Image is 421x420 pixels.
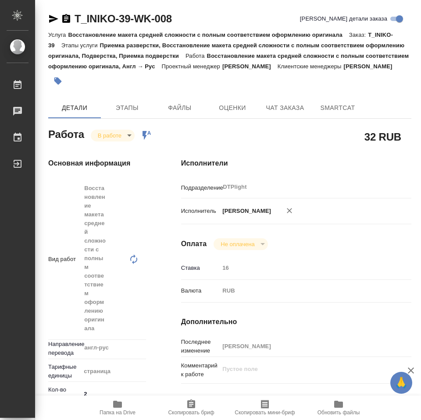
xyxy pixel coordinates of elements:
button: Не оплачена [218,240,257,248]
p: Ставка [181,264,220,272]
span: SmartCat [317,102,359,113]
p: Услуга [48,32,68,38]
h4: Дополнительно [181,317,411,327]
p: [PERSON_NAME] [222,63,278,70]
div: страница [81,364,160,379]
p: Этапы услуги [61,42,100,49]
span: Обновить файлы [318,409,360,416]
p: Подразделение [181,184,220,192]
span: Папка на Drive [100,409,136,416]
span: Этапы [106,102,148,113]
p: Направление перевода [48,340,81,357]
div: В работе [214,238,268,250]
p: Кол-во единиц [48,385,81,403]
span: Скопировать бриф [168,409,214,416]
span: 🙏 [394,374,409,392]
h4: Исполнители [181,158,411,169]
div: RUB [219,283,392,298]
p: Вид работ [48,255,81,264]
span: Детали [54,102,96,113]
div: В работе [91,130,135,141]
button: Скопировать ссылку для ЯМессенджера [48,14,59,24]
button: Скопировать ссылку [61,14,71,24]
button: В работе [95,132,124,139]
h2: 32 RUB [364,129,401,144]
span: Чат заказа [264,102,306,113]
p: Восстановление макета средней сложности с полным соответствием оформлению оригинала [68,32,349,38]
input: ✎ Введи что-нибудь [81,388,146,400]
button: Удалить исполнителя [280,201,299,220]
h4: Оплата [181,239,207,249]
p: Комментарий к работе [181,361,220,379]
p: Приемка разверстки, Восстановление макета средней сложности с полным соответствием оформлению ори... [48,42,404,59]
span: Файлы [159,102,201,113]
p: Тарифные единицы [48,363,81,380]
span: Оценки [211,102,253,113]
p: Работа [186,53,207,59]
button: Папка на Drive [81,395,154,420]
p: Клиентские менеджеры [278,63,344,70]
button: Скопировать мини-бриф [228,395,302,420]
button: Обновить файлы [302,395,375,420]
p: Проектный менеджер [162,63,222,70]
a: T_INIKO-39-WK-008 [75,13,172,25]
span: [PERSON_NAME] детали заказа [300,14,387,23]
p: Восстановление макета средней сложности с полным соответствием оформлению оригинала, Англ → Рус [48,53,409,70]
button: Добавить тэг [48,71,68,91]
input: Пустое поле [219,340,392,353]
h2: Работа [48,126,84,141]
p: Заказ: [349,32,368,38]
p: Исполнитель [181,207,220,215]
p: [PERSON_NAME] [344,63,399,70]
p: [PERSON_NAME] [219,207,271,215]
button: 🙏 [390,372,412,394]
span: Скопировать мини-бриф [235,409,295,416]
button: Скопировать бриф [154,395,228,420]
input: Пустое поле [219,261,392,274]
h4: Основная информация [48,158,146,169]
p: Последнее изменение [181,338,220,355]
p: Валюта [181,286,220,295]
